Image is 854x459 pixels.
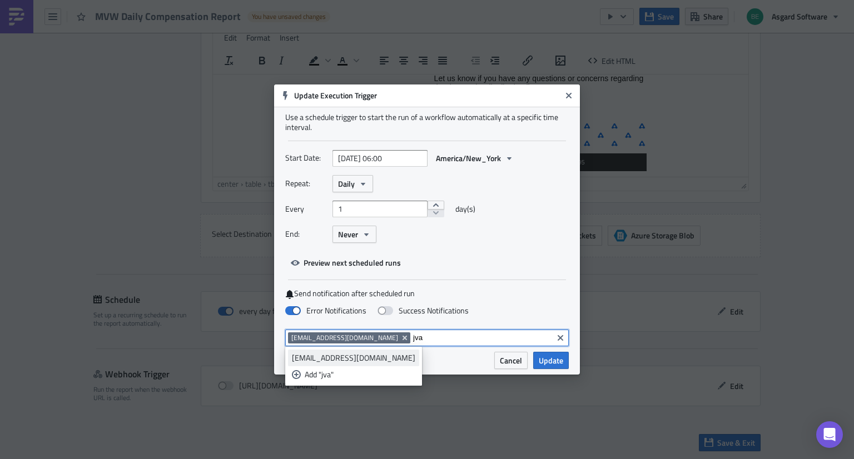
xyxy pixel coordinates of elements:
span: Update [539,355,563,366]
label: Start Date: [285,149,327,166]
span: America/New_York [436,152,501,164]
label: Send notification after scheduled run [285,288,569,299]
ul: selectable options [285,347,422,386]
button: decrement [428,209,444,218]
span: [EMAIL_ADDRESS][DOMAIN_NAME] [291,333,398,342]
input: YYYY-MM-DD HH:mm [332,150,428,167]
td: 424.203.3295 [102,79,434,97]
button: Cancel [494,352,528,369]
button: Daily [332,175,373,192]
label: Success Notifications [378,306,469,316]
button: Update [533,352,569,369]
label: End: [285,226,327,242]
label: Every [285,201,327,217]
button: Never [332,226,376,243]
button: Preview next scheduled runs [285,254,406,271]
span: day(s) [455,201,475,217]
a: [EMAIL_ADDRESS][DOMAIN_NAME] [237,84,336,91]
button: Clear selected items [554,331,567,345]
button: America/New_York [430,149,519,167]
span: Cancel [500,355,522,366]
a: [DOMAIN_NAME] [163,84,210,91]
span: Preview next scheduled runs [304,257,401,268]
div: [EMAIL_ADDRESS][DOMAIN_NAME] [292,352,415,363]
span: Daily [338,178,355,189]
div: Open Intercom Messenger [816,421,843,448]
button: increment [428,201,444,209]
span: Never [338,228,358,240]
div: Use a schedule trigger to start the run of a workflow automatically at a specific time interval. [285,112,569,132]
label: Repeat: [285,175,327,192]
div: Add "jva" [305,369,415,380]
button: Remove Tag [400,332,410,343]
button: Close [560,87,577,104]
h6: Update Execution Trigger [294,91,561,101]
label: Error Notifications [285,306,366,316]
